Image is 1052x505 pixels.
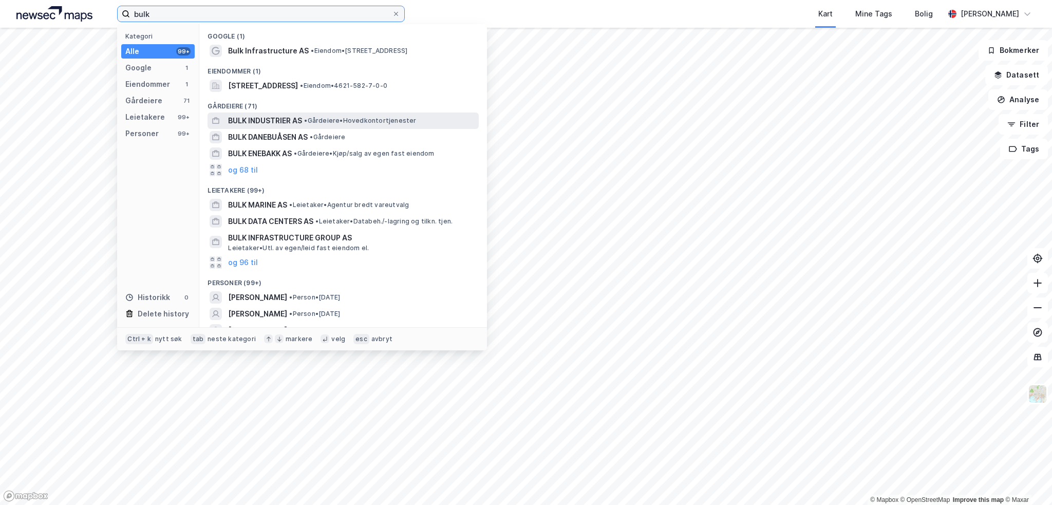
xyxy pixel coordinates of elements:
[228,199,287,211] span: BULK MARINE AS
[289,293,292,301] span: •
[228,308,287,320] span: [PERSON_NAME]
[331,335,345,343] div: velg
[199,59,487,78] div: Eiendommer (1)
[915,8,933,20] div: Bolig
[311,47,314,54] span: •
[125,334,153,344] div: Ctrl + k
[300,82,303,89] span: •
[371,335,392,343] div: avbryt
[199,24,487,43] div: Google (1)
[900,496,950,503] a: OpenStreetMap
[182,97,191,105] div: 71
[1000,139,1048,159] button: Tags
[125,78,170,90] div: Eiendommer
[855,8,892,20] div: Mine Tags
[315,217,318,225] span: •
[1001,456,1052,505] div: Kontrollprogram for chat
[315,217,453,226] span: Leietaker • Databeh./-lagring og tilkn. tjen.
[870,496,898,503] a: Mapbox
[130,6,392,22] input: Søk på adresse, matrikkel, gårdeiere, leietakere eller personer
[818,8,833,20] div: Kart
[199,94,487,113] div: Gårdeiere (71)
[311,47,407,55] span: Eiendom • [STREET_ADDRESS]
[228,215,313,228] span: BULK DATA CENTERS AS
[176,113,191,121] div: 99+
[16,6,92,22] img: logo.a4113a55bc3d86da70a041830d287a7e.svg
[125,111,165,123] div: Leietakere
[310,133,345,141] span: Gårdeiere
[289,310,340,318] span: Person • [DATE]
[304,117,307,124] span: •
[228,324,287,336] span: [PERSON_NAME]
[228,244,369,252] span: Leietaker • Utl. av egen/leid fast eiendom el.
[191,334,206,344] div: tab
[138,308,189,320] div: Delete history
[988,89,1048,110] button: Analyse
[310,133,313,141] span: •
[228,45,309,57] span: Bulk Infrastructure AS
[228,131,308,143] span: BULK DANEBUÅSEN AS
[125,127,159,140] div: Personer
[953,496,1004,503] a: Improve this map
[125,95,162,107] div: Gårdeiere
[286,335,312,343] div: markere
[289,201,409,209] span: Leietaker • Agentur bredt vareutvalg
[353,334,369,344] div: esc
[228,115,302,127] span: BULK INDUSTRIER AS
[208,335,256,343] div: neste kategori
[294,149,297,157] span: •
[228,232,475,244] span: BULK INFRASTRUCTURE GROUP AS
[289,310,292,317] span: •
[228,80,298,92] span: [STREET_ADDRESS]
[3,490,48,502] a: Mapbox homepage
[1028,384,1047,404] img: Z
[289,201,292,209] span: •
[125,45,139,58] div: Alle
[176,47,191,55] div: 99+
[125,62,152,74] div: Google
[125,32,195,40] div: Kategori
[985,65,1048,85] button: Datasett
[289,293,340,302] span: Person • [DATE]
[961,8,1019,20] div: [PERSON_NAME]
[228,291,287,304] span: [PERSON_NAME]
[289,326,340,334] span: Person • [DATE]
[1001,456,1052,505] iframe: Chat Widget
[228,256,258,269] button: og 96 til
[125,291,170,304] div: Historikk
[182,293,191,302] div: 0
[228,164,258,176] button: og 68 til
[999,114,1048,135] button: Filter
[155,335,182,343] div: nytt søk
[979,40,1048,61] button: Bokmerker
[182,64,191,72] div: 1
[182,80,191,88] div: 1
[289,326,292,334] span: •
[228,147,292,160] span: BULK ENEBAKK AS
[294,149,434,158] span: Gårdeiere • Kjøp/salg av egen fast eiendom
[300,82,387,90] span: Eiendom • 4621-582-7-0-0
[199,178,487,197] div: Leietakere (99+)
[176,129,191,138] div: 99+
[304,117,416,125] span: Gårdeiere • Hovedkontortjenester
[199,271,487,289] div: Personer (99+)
